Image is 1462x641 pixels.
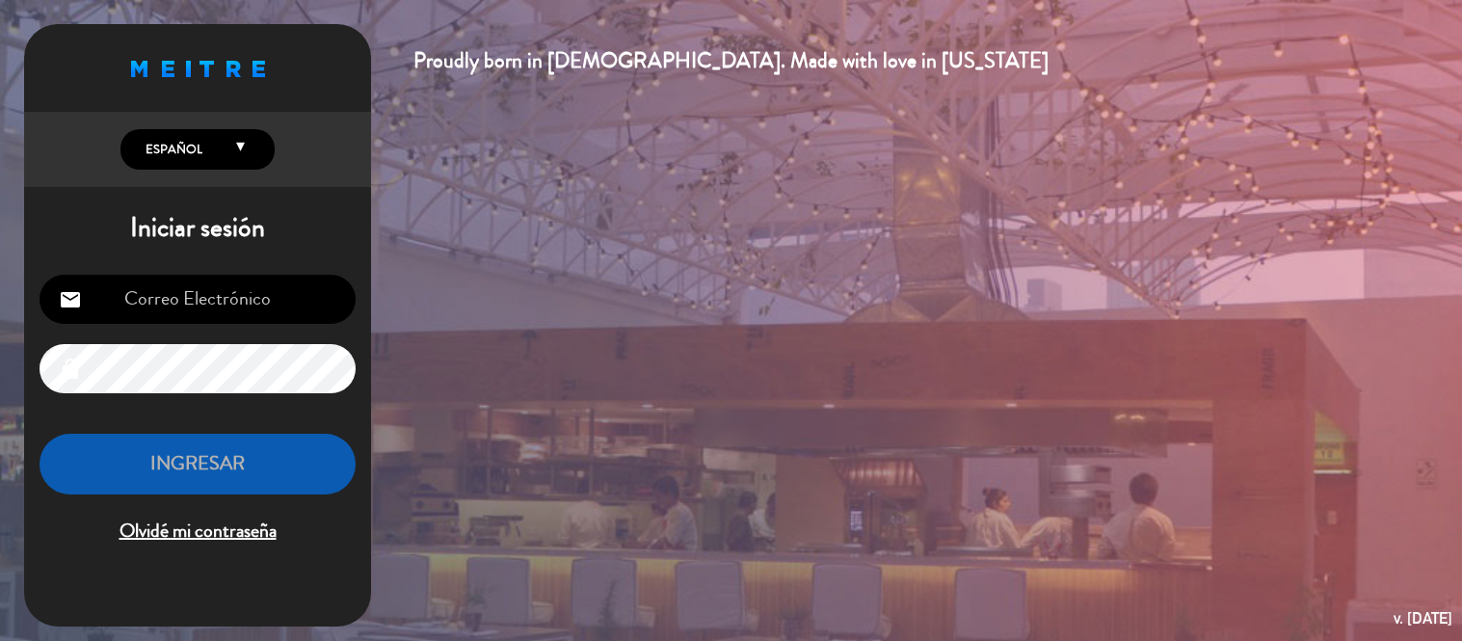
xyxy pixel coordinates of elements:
[1394,605,1452,631] div: v. [DATE]
[40,516,356,548] span: Olvidé mi contraseña
[40,275,356,324] input: Correo Electrónico
[59,358,82,381] i: lock
[40,434,356,494] button: INGRESAR
[59,288,82,311] i: email
[24,212,371,245] h1: Iniciar sesión
[141,140,202,159] span: Español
